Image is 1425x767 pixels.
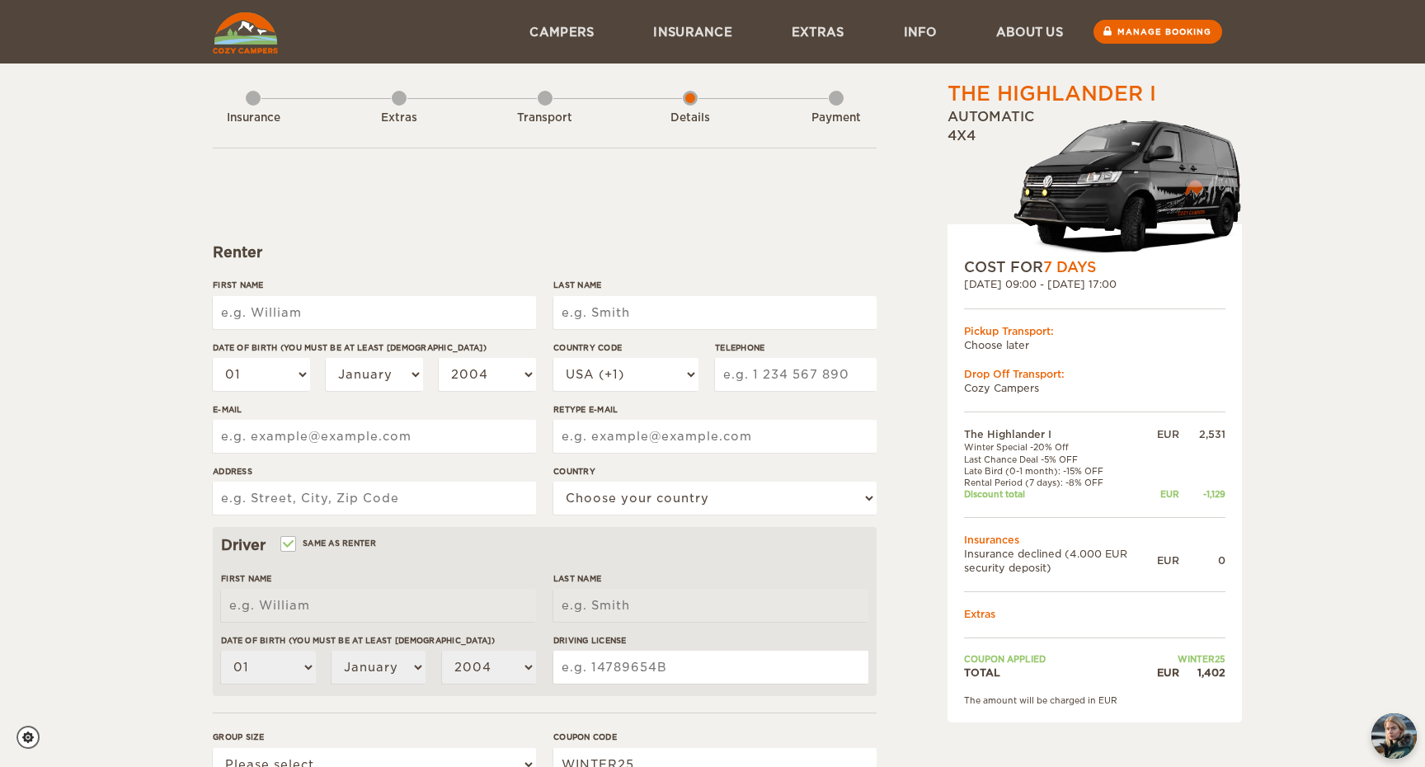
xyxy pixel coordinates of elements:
[282,540,293,551] input: Same as renter
[1013,113,1242,257] img: stor-stuttur-old-new-5.png
[645,111,736,126] div: Details
[553,420,877,453] input: e.g. example@example.com
[354,111,444,126] div: Extras
[553,465,877,478] label: Country
[964,666,1157,680] td: TOTAL
[221,535,868,555] div: Driver
[1157,488,1179,500] div: EUR
[553,572,868,585] label: Last Name
[553,403,877,416] label: Retype E-mail
[213,465,536,478] label: Address
[964,454,1157,465] td: Last Chance Deal -5% OFF
[282,535,376,551] label: Same as renter
[213,341,536,354] label: Date of birth (You must be at least [DEMOGRAPHIC_DATA])
[553,589,868,622] input: e.g. Smith
[213,12,278,54] img: Cozy Campers
[1093,20,1222,44] a: Manage booking
[553,296,877,329] input: e.g. Smith
[1371,713,1417,759] img: Freyja at Cozy Campers
[964,533,1225,547] td: Insurances
[964,547,1157,575] td: Insurance declined (4.000 EUR security deposit)
[1371,713,1417,759] button: chat-button
[1157,653,1225,665] td: WINTER25
[221,634,536,647] label: Date of birth (You must be at least [DEMOGRAPHIC_DATA])
[1157,666,1179,680] div: EUR
[213,420,536,453] input: e.g. example@example.com
[948,108,1242,257] div: Automatic 4x4
[1179,666,1225,680] div: 1,402
[1179,553,1225,567] div: 0
[964,277,1225,291] div: [DATE] 09:00 - [DATE] 17:00
[791,111,882,126] div: Payment
[715,358,877,391] input: e.g. 1 234 567 890
[553,279,877,291] label: Last Name
[208,111,299,126] div: Insurance
[964,427,1157,441] td: The Highlander I
[213,403,536,416] label: E-mail
[213,482,536,515] input: e.g. Street, City, Zip Code
[964,653,1157,665] td: Coupon applied
[964,257,1225,277] div: COST FOR
[553,341,698,354] label: Country Code
[964,477,1157,488] td: Rental Period (7 days): -8% OFF
[16,726,50,749] a: Cookie settings
[553,651,868,684] input: e.g. 14789654B
[964,607,1225,621] td: Extras
[1043,259,1096,275] span: 7 Days
[1179,488,1225,500] div: -1,129
[964,324,1225,338] div: Pickup Transport:
[948,80,1156,108] div: The Highlander I
[964,694,1225,706] div: The amount will be charged in EUR
[213,731,536,743] label: Group size
[964,381,1225,395] td: Cozy Campers
[964,488,1157,500] td: Discount total
[715,341,877,354] label: Telephone
[221,589,536,622] input: e.g. William
[500,111,590,126] div: Transport
[964,465,1157,477] td: Late Bird (0-1 month): -15% OFF
[213,279,536,291] label: First Name
[1157,553,1179,567] div: EUR
[553,634,868,647] label: Driving License
[213,296,536,329] input: e.g. William
[964,338,1225,352] td: Choose later
[964,367,1225,381] div: Drop Off Transport:
[553,731,877,743] label: Coupon code
[1157,427,1179,441] div: EUR
[1179,427,1225,441] div: 2,531
[964,441,1157,453] td: Winter Special -20% Off
[213,242,877,262] div: Renter
[221,572,536,585] label: First Name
